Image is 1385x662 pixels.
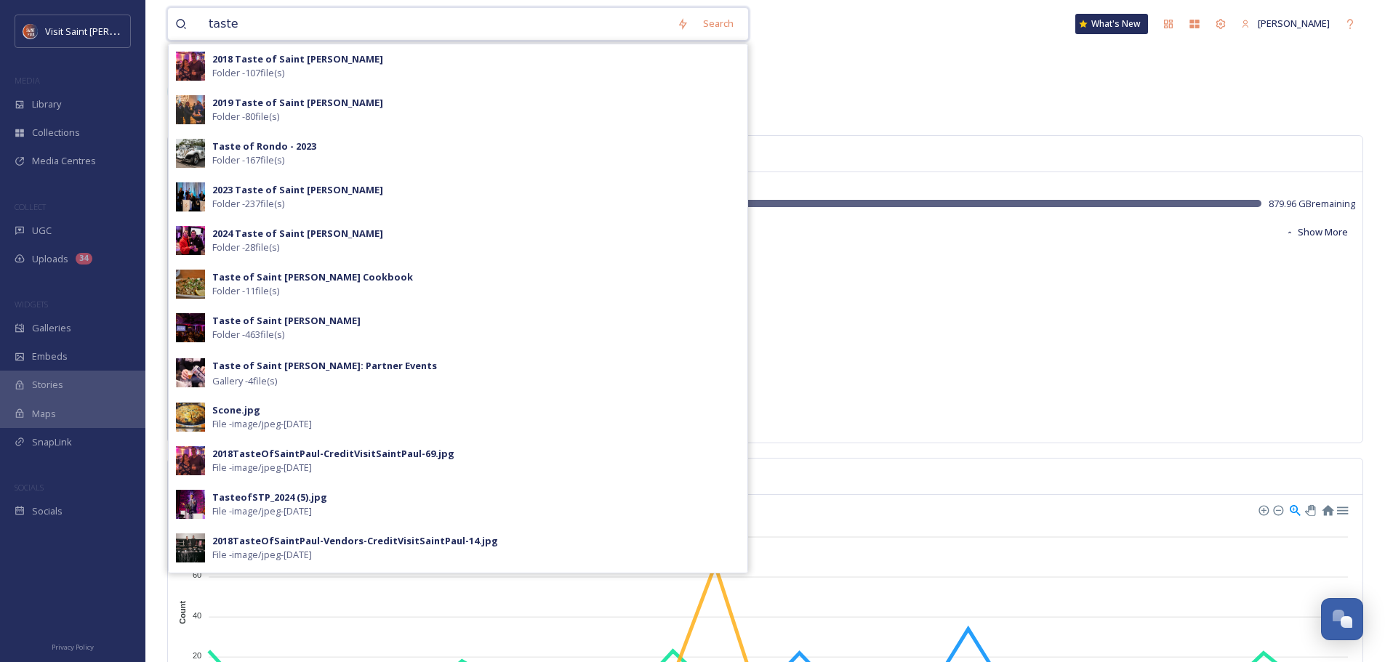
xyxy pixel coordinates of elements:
div: Selection Zoom [1288,503,1301,515]
span: UGC [32,224,52,238]
div: 34 [76,253,92,265]
span: MEDIA [15,75,40,86]
span: Maps [32,407,56,421]
button: Show More [1278,218,1355,246]
span: Folder - 11 file(s) [212,284,279,298]
div: Zoom In [1258,504,1268,514]
div: 2018TasteOfSaintPaul-Vendors-CreditVisitSaintPaul-14.jpg [212,534,498,548]
a: What's New [1075,14,1148,34]
span: Visit Saint [PERSON_NAME] [45,24,161,38]
div: Zoom Out [1272,504,1282,514]
img: 20814d29-9436-4155-9993-c8cc994f35b7.jpg [176,270,205,299]
span: Media Centres [32,154,96,168]
button: Open Chat [1321,598,1363,640]
img: 55604770-73be-491c-a9b7-690ae75563d1.jpg [176,139,205,168]
tspan: 60 [193,570,201,579]
strong: Taste of Rondo - 2023 [212,140,316,153]
span: Embeds [32,350,68,363]
img: 95bb75be-98c8-4ebc-a3c8-9a4b93f6a845.jpg [176,403,205,432]
strong: Taste of Saint [PERSON_NAME] Cookbook [212,270,413,283]
div: TasteofSTP_2024 (5).jpg [212,491,327,504]
span: Folder - 167 file(s) [212,153,284,167]
img: 65c98dbf-d87d-498a-812b-59ec7df418c8.jpg [176,313,205,342]
div: Panning [1305,505,1314,514]
span: SnapLink [32,435,72,449]
span: Library [32,97,61,111]
div: Reset Zoom [1321,503,1333,515]
img: 14b1f472-c22e-4877-918b-c56119d008b4.jpg [176,182,205,211]
span: COLLECT [15,201,46,212]
tspan: 40 [193,610,201,619]
span: Folder - 107 file(s) [212,66,284,80]
span: 879.96 GB remaining [1269,197,1355,211]
span: Folder - 237 file(s) [212,197,284,211]
img: 3589ef32-c9c9-40a0-8457-4366ab56f69e.jpg [176,446,205,475]
span: Folder - 80 file(s) [212,110,279,124]
img: Visit%20Saint%20Paul%20Updated%20Profile%20Image.jpg [23,24,38,39]
span: Uploads [32,252,68,266]
span: Folder - 28 file(s) [212,241,279,254]
text: Count [178,601,187,624]
span: Galleries [32,321,71,335]
strong: 2024 Taste of Saint [PERSON_NAME] [212,227,383,240]
span: [PERSON_NAME] [1258,17,1330,30]
strong: 2023 Taste of Saint [PERSON_NAME] [212,183,383,196]
span: Privacy Policy [52,642,94,652]
img: e3f2f390-bda5-426c-8ba4-8b3ee1a12933.jpg [176,226,205,255]
span: File - image/jpeg - [DATE] [212,461,312,475]
span: File - image/jpeg - [DATE] [212,504,312,518]
img: 0d196c09-16a1-448d-a3b8-abd1d784fc97.jpg [176,358,205,387]
strong: 2019 Taste of Saint [PERSON_NAME] [212,96,383,109]
img: 3589ef32-c9c9-40a0-8457-4366ab56f69e.jpg [176,52,205,81]
span: File - image/jpeg - [DATE] [212,548,312,562]
input: Search your library [201,8,670,40]
div: Scone.jpg [212,403,260,417]
tspan: 20 [193,651,201,660]
div: Menu [1336,503,1348,515]
span: Gallery - 4 file(s) [212,374,277,388]
strong: Taste of Saint [PERSON_NAME] [212,314,361,327]
img: 79c450e7-c9b9-44c3-a7da-2d4a3bbdd3b5.jpg [176,95,205,124]
span: Collections [32,126,80,140]
span: File - image/jpeg - [DATE] [212,417,312,431]
span: Stories [32,378,63,392]
a: [PERSON_NAME] [1234,9,1337,38]
img: 491ce542-27cd-4382-a5e1-6796ed92f884.jpg [176,533,205,562]
div: Search [696,9,741,38]
span: Folder - 463 file(s) [212,328,284,342]
img: 1a1a8b9b-a34c-4243-990f-f2a38f8682a1.jpg [176,490,205,519]
span: Socials [32,504,63,518]
strong: 2018 Taste of Saint [PERSON_NAME] [212,52,383,65]
a: Privacy Policy [52,637,94,655]
span: WIDGETS [15,299,48,310]
span: SOCIALS [15,482,44,493]
strong: Taste of Saint [PERSON_NAME]: Partner Events [212,359,437,372]
div: 2018TasteOfSaintPaul-CreditVisitSaintPaul-69.jpg [212,447,454,461]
